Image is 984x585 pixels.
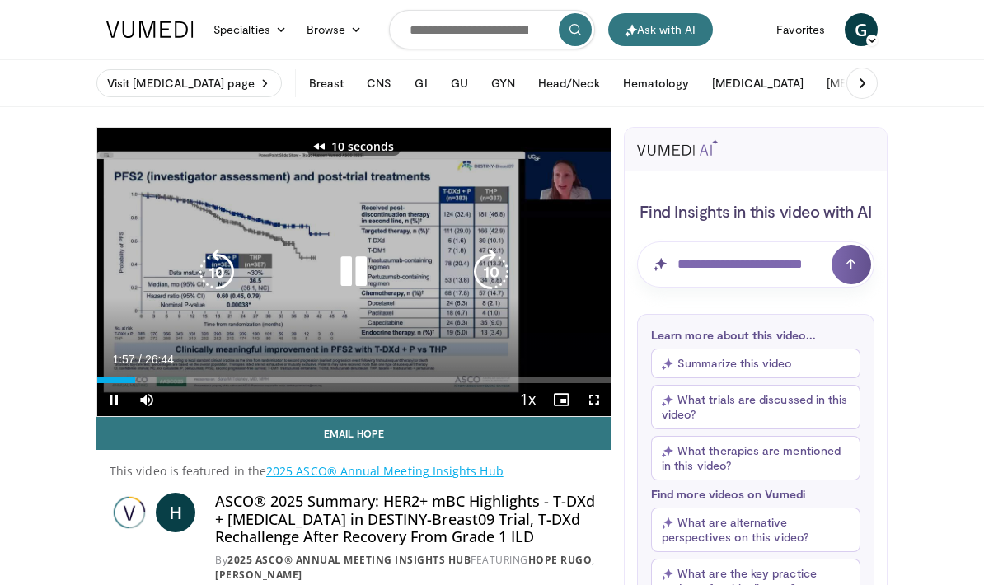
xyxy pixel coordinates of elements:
a: H [156,493,195,532]
a: 2025 ASCO® Annual Meeting Insights Hub [266,463,504,479]
button: Breast [299,67,354,100]
h4: Find Insights in this video with AI [637,200,874,222]
video-js: Video Player [97,128,611,416]
button: GI [405,67,437,100]
button: Summarize this video [651,349,860,378]
button: Hematology [613,67,700,100]
input: Question for AI [637,241,874,288]
a: [PERSON_NAME] [215,568,302,582]
img: vumedi-ai-logo.svg [637,139,718,156]
img: VuMedi Logo [106,21,194,38]
button: GYN [481,67,525,100]
button: Ask with AI [608,13,713,46]
a: Visit [MEDICAL_DATA] page [96,69,282,97]
span: / [138,353,142,366]
a: G [845,13,878,46]
button: Enable picture-in-picture mode [545,383,578,416]
a: 2025 ASCO® Annual Meeting Insights Hub [227,553,471,567]
button: Mute [130,383,163,416]
input: Search topics, interventions [389,10,595,49]
p: Find more videos on Vumedi [651,487,860,501]
a: Favorites [766,13,835,46]
a: Specialties [204,13,297,46]
p: This video is featured in the [110,463,598,480]
button: What therapies are mentioned in this video? [651,436,860,480]
div: Progress Bar [97,377,611,383]
button: Head/Neck [528,67,610,100]
span: 26:44 [145,353,174,366]
a: Email Hope [96,417,611,450]
button: What trials are discussed in this video? [651,385,860,429]
a: Browse [297,13,373,46]
p: 10 seconds [331,141,394,152]
button: Playback Rate [512,383,545,416]
a: Hope Rugo [528,553,593,567]
button: Pause [97,383,130,416]
button: [MEDICAL_DATA] [702,67,813,100]
div: By FEATURING , [215,553,598,583]
button: CNS [357,67,401,100]
p: Learn more about this video... [651,328,860,342]
button: [MEDICAL_DATA] [817,67,928,100]
button: GU [441,67,478,100]
img: 2025 ASCO® Annual Meeting Insights Hub [110,493,149,532]
span: 1:57 [112,353,134,366]
button: Fullscreen [578,383,611,416]
button: What are alternative perspectives on this video? [651,508,860,552]
h4: ASCO® 2025 Summary: HER2+ mBC Highlights - T-DXd + [MEDICAL_DATA] in DESTINY-Breast09 Trial, T-DX... [215,493,598,546]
